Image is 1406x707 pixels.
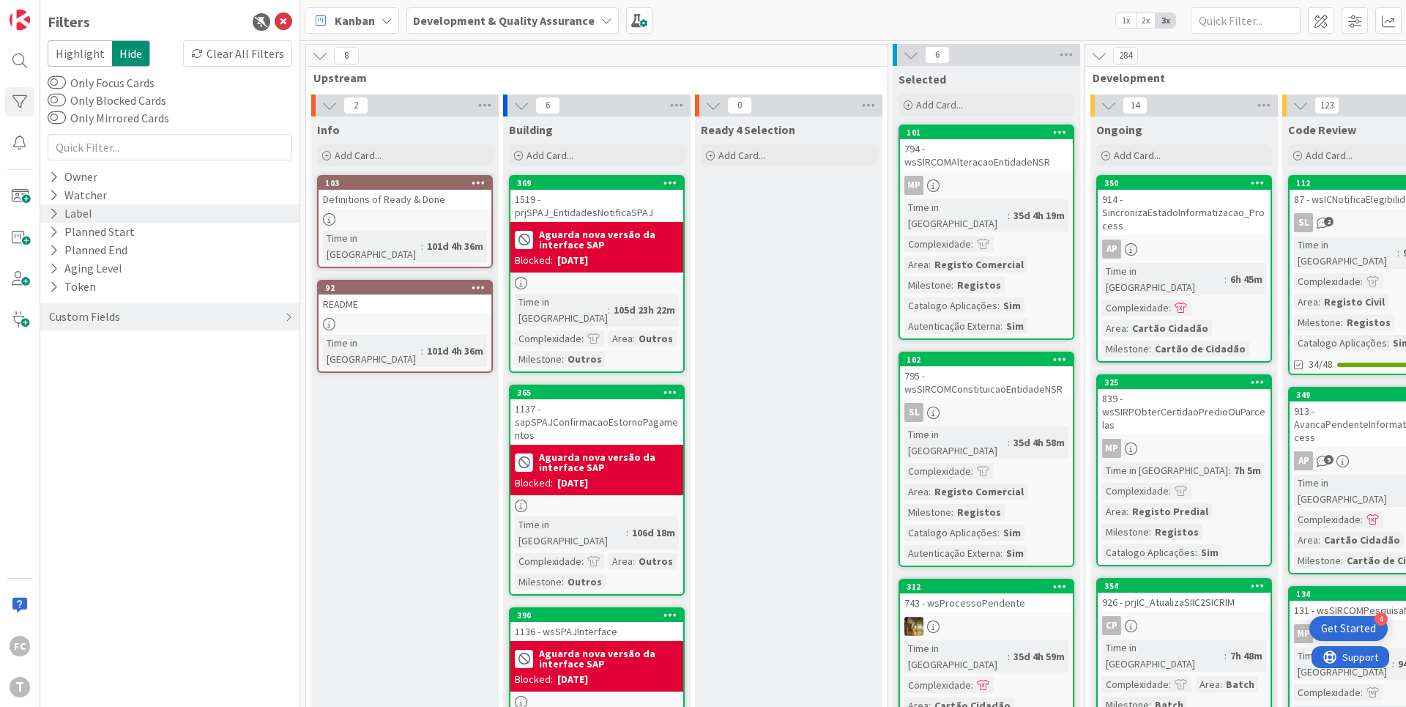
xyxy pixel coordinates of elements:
[319,177,491,209] div: 103Definitions of Ready & Done
[323,230,421,262] div: Time in [GEOGRAPHIC_DATA]
[1318,294,1320,310] span: :
[515,253,553,268] div: Blocked:
[1000,545,1003,561] span: :
[510,177,683,222] div: 3691519 - prjSPAJ_EntidadesNotificaSPAJ
[951,504,953,520] span: :
[997,525,1000,541] span: :
[510,386,683,445] div: 3651137 - sapSPAJConfirmacaoEstornoPagamentos
[48,308,122,326] div: Custom Fields
[1294,314,1341,330] div: Milestone
[904,199,1008,232] div: Time in [GEOGRAPHIC_DATA]
[48,111,66,125] button: Only Mirrored Cards
[904,176,923,195] div: MP
[1000,297,1024,314] div: Sim
[313,70,869,85] span: Upstream
[325,178,491,188] div: 103
[517,388,683,398] div: 365
[1098,580,1271,593] div: 354
[727,97,752,114] span: 0
[1096,122,1142,137] span: Ongoing
[900,593,1073,612] div: 743 - wsProcessoPendente
[48,168,99,186] div: Owner
[1224,271,1227,287] span: :
[1098,593,1271,612] div: 926 - prjIC_AtualizaSIIC2SICRIM
[1341,552,1343,569] span: :
[1294,624,1313,643] div: MP
[904,426,1008,459] div: Time in [GEOGRAPHIC_DATA]
[635,553,677,569] div: Outros
[48,186,108,204] div: Watcher
[1387,335,1389,351] span: :
[1008,207,1010,223] span: :
[557,672,588,687] div: [DATE]
[48,134,292,160] input: Quick Filter...
[48,75,66,90] button: Only Focus Cards
[1227,648,1266,664] div: 7h 48m
[1294,335,1387,351] div: Catalogo Aplicações
[904,617,923,636] img: JC
[1123,97,1148,114] span: 14
[1008,648,1010,665] span: :
[971,236,973,252] span: :
[1294,511,1361,528] div: Complexidade
[423,343,487,359] div: 101d 4h 36m
[319,281,491,314] div: 92README
[900,580,1073,593] div: 312
[1098,616,1271,635] div: CP
[112,40,150,67] span: Hide
[953,504,1005,520] div: Registos
[515,574,562,590] div: Milestone
[1010,648,1068,665] div: 35d 4h 59m
[931,256,1027,273] div: Registo Comercial
[317,122,340,137] span: Info
[10,677,30,697] div: T
[539,229,679,250] b: Aguarda nova versão da interface SAP
[48,40,112,67] span: Highlight
[1003,545,1027,561] div: Sim
[1294,213,1313,232] div: SL
[904,463,971,479] div: Complexidade
[1102,503,1126,519] div: Area
[608,302,610,318] span: :
[1010,207,1068,223] div: 35d 4h 19m
[1228,462,1230,478] span: :
[900,126,1073,171] div: 101794 - wsSIRCOMAlteracaoEntidadeNSR
[515,672,553,687] div: Blocked:
[907,127,1073,138] div: 101
[48,74,155,92] label: Only Focus Cards
[904,277,951,293] div: Milestone
[48,93,66,108] button: Only Blocked Cards
[904,403,923,422] div: SL
[1294,552,1341,569] div: Milestone
[1098,389,1271,434] div: 839 - wsSIRPObterCertidaoPredioOuParcelas
[31,2,67,20] span: Support
[1288,122,1356,137] span: Code Review
[1003,318,1027,334] div: Sim
[535,97,560,114] span: 6
[609,553,633,569] div: Area
[1324,455,1334,464] span: 9
[510,177,683,190] div: 369
[1392,656,1394,672] span: :
[1343,314,1394,330] div: Registos
[10,636,30,656] div: FC
[1361,273,1363,289] span: :
[1098,439,1271,458] div: MP
[509,122,553,137] span: Building
[325,283,491,293] div: 92
[1222,676,1258,692] div: Batch
[900,366,1073,399] div: 795 - wsSIRCOMConstituicaoEntidadeNSR
[1102,616,1121,635] div: CP
[1294,648,1392,680] div: Time in [GEOGRAPHIC_DATA]
[904,236,971,252] div: Complexidade
[517,178,683,188] div: 369
[1114,149,1161,162] span: Add Card...
[564,574,606,590] div: Outros
[610,302,679,318] div: 105d 23h 22m
[515,553,581,569] div: Complexidade
[1102,676,1169,692] div: Complexidade
[1341,314,1343,330] span: :
[904,484,929,500] div: Area
[515,475,553,491] div: Blocked:
[1397,245,1399,261] span: :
